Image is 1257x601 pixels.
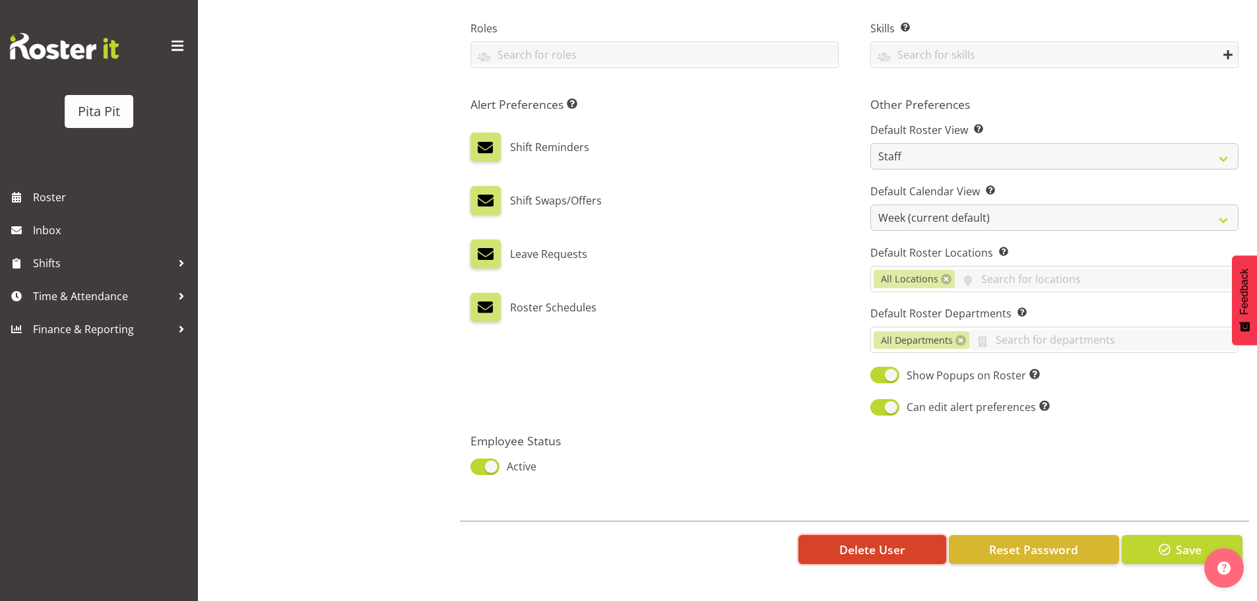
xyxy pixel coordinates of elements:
h5: Employee Status [470,433,847,448]
span: Feedback [1239,269,1250,315]
label: Default Roster View [870,122,1239,138]
span: Shifts [33,253,172,273]
div: Pita Pit [78,102,120,121]
label: Shift Swaps/Offers [510,186,602,215]
span: All Departments [881,333,953,348]
span: Active [500,459,536,474]
button: Feedback - Show survey [1232,255,1257,345]
input: Search for departments [969,330,1238,350]
button: Save [1122,535,1242,564]
img: Rosterit website logo [10,33,119,59]
h5: Alert Preferences [470,97,839,111]
button: Delete User [798,535,946,564]
label: Shift Reminders [510,133,589,162]
span: Inbox [33,220,191,240]
span: Save [1176,541,1202,558]
span: Reset Password [989,541,1078,558]
label: Skills [870,20,1239,36]
input: Search for skills [871,44,1238,65]
input: Search for locations [955,269,1238,289]
span: Roster [33,187,191,207]
span: Can edit alert preferences [899,399,1050,415]
span: All Locations [881,272,938,286]
label: Default Roster Departments [870,305,1239,321]
span: Delete User [839,541,905,558]
button: Reset Password [949,535,1119,564]
span: Time & Attendance [33,286,172,306]
label: Roster Schedules [510,293,596,322]
input: Search for roles [471,44,838,65]
span: Finance & Reporting [33,319,172,339]
label: Default Roster Locations [870,245,1239,261]
label: Default Calendar View [870,183,1239,199]
img: help-xxl-2.png [1217,561,1231,575]
h5: Other Preferences [870,97,1239,111]
label: Leave Requests [510,239,587,269]
span: Show Popups on Roster [899,367,1040,383]
label: Roles [470,20,839,36]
